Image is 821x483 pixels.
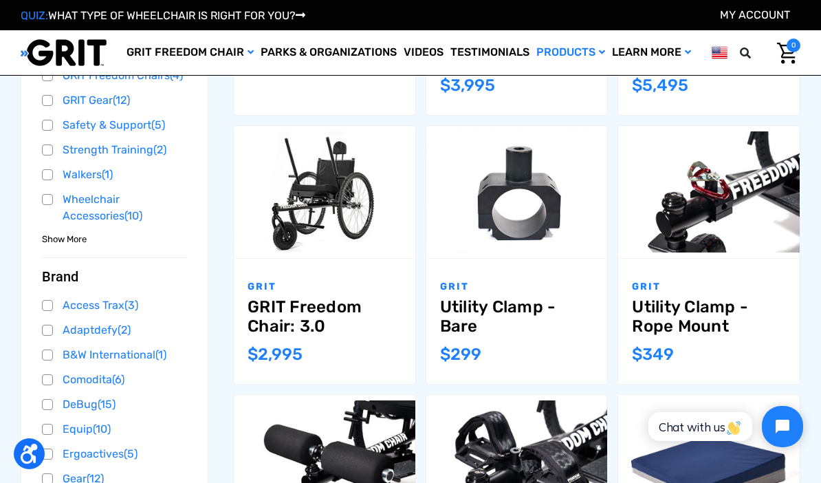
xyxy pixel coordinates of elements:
[787,39,800,52] span: 0
[21,39,107,67] img: GRIT All-Terrain Wheelchair and Mobility Equipment
[42,65,187,86] a: GRIT Freedom Chairs(4)
[248,345,303,364] span: $2,995
[124,299,138,312] span: (3)
[440,345,481,364] span: $299
[153,143,166,156] span: (2)
[42,164,187,185] a: Walkers(1)
[113,94,130,107] span: (12)
[42,233,87,246] span: Show More
[118,323,131,336] span: (2)
[777,43,797,64] img: Cart
[632,345,674,364] span: $349
[440,76,495,95] span: $3,995
[151,118,165,131] span: (5)
[42,140,187,160] a: Strength Training(2)
[767,39,800,67] a: Cart with 0 items
[632,297,786,337] a: Utility Clamp - Rope Mount,$349.00
[123,30,257,75] a: GRIT Freedom Chair
[102,168,113,181] span: (1)
[21,9,305,22] a: QUIZ:WHAT TYPE OF WHEELCHAIR IS RIGHT FOR YOU?
[93,422,111,436] span: (10)
[42,419,187,440] a: Equip(10)
[112,373,124,386] span: (6)
[42,115,187,136] a: Safety & Support(5)
[42,320,187,341] a: Adaptdefy(2)
[618,131,800,252] img: Utility Clamp - Rope Mount
[155,348,166,361] span: (1)
[720,8,790,21] a: Account
[21,9,48,22] span: QUIZ:
[124,209,142,222] span: (10)
[42,394,187,415] a: DeBug(15)
[42,345,187,365] a: B&W International(1)
[42,268,187,285] button: Brand
[533,30,609,75] a: Products
[609,30,694,75] a: Learn More
[440,297,594,337] a: Utility Clamp - Bare,$299.00
[426,126,608,257] a: Utility Clamp - Bare,$299.00
[234,131,415,252] img: GRIT Freedom Chair: 3.0
[42,369,187,390] a: Comodita(6)
[124,447,138,460] span: (5)
[712,44,727,61] img: us.png
[42,90,187,111] a: GRIT Gear(12)
[400,30,447,75] a: Videos
[447,30,533,75] a: Testimonials
[42,444,187,464] a: Ergoactives(5)
[257,30,400,75] a: Parks & Organizations
[42,295,187,316] a: Access Trax(3)
[632,76,688,95] span: $5,495
[632,279,786,294] p: GRIT
[42,268,78,285] span: Brand
[248,297,402,337] a: GRIT Freedom Chair: 3.0,$2,995.00
[633,394,815,459] iframe: Tidio Chat
[98,398,116,411] span: (15)
[618,126,800,257] a: Utility Clamp - Rope Mount,$349.00
[760,39,767,67] input: Search
[426,131,608,252] img: Utility Clamp - Bare
[234,126,415,257] a: GRIT Freedom Chair: 3.0,$2,995.00
[440,279,594,294] p: GRIT
[42,232,87,245] a: Show More
[42,189,187,226] a: Wheelchair Accessories(10)
[248,279,402,294] p: GRIT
